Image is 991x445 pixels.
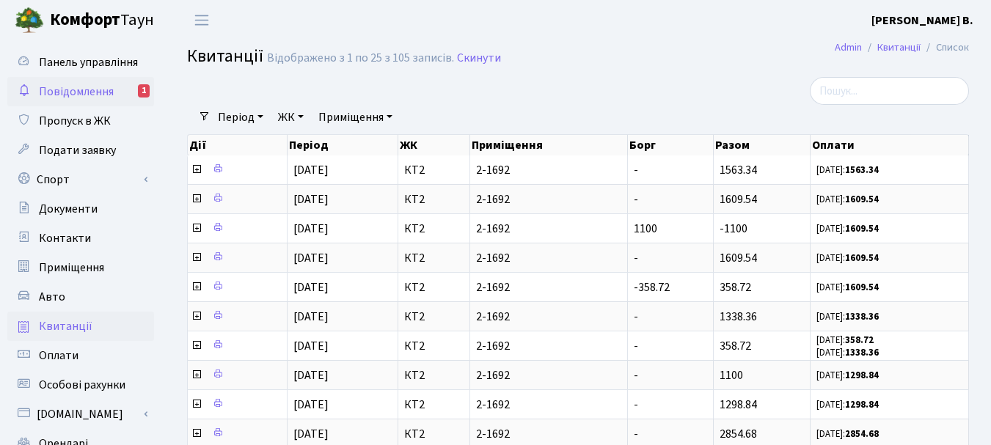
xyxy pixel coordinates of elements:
span: Пропуск в ЖК [39,113,111,129]
b: Комфорт [50,8,120,32]
small: [DATE]: [816,334,874,347]
button: Переключити навігацію [183,8,220,32]
span: 2-1692 [476,399,621,411]
nav: breadcrumb [813,32,991,63]
b: 1298.84 [845,398,879,411]
b: 1609.54 [845,281,879,294]
span: Документи [39,201,98,217]
span: КТ2 [404,340,464,352]
a: Спорт [7,165,154,194]
span: [DATE] [293,250,329,266]
span: Квитанції [39,318,92,334]
span: - [634,162,638,178]
small: [DATE]: [816,193,879,206]
span: Приміщення [39,260,104,276]
a: [DOMAIN_NAME] [7,400,154,429]
b: 1609.54 [845,193,879,206]
b: 1563.34 [845,163,879,177]
span: - [634,397,638,413]
a: Квитанції [7,312,154,341]
span: [DATE] [293,191,329,207]
a: Період [212,105,269,130]
a: Подати заявку [7,136,154,165]
span: КТ2 [404,223,464,235]
span: 358.72 [720,338,751,354]
b: 1609.54 [845,222,879,235]
b: 1338.36 [845,346,879,359]
th: ЖК [398,135,470,155]
span: - [634,191,638,207]
img: logo.png [15,6,44,35]
a: Особові рахунки [7,370,154,400]
span: 2-1692 [476,252,621,264]
input: Пошук... [810,77,969,105]
small: [DATE]: [816,369,879,382]
small: [DATE]: [816,222,879,235]
span: КТ2 [404,194,464,205]
div: 1 [138,84,150,98]
span: 2-1692 [476,194,621,205]
span: Авто [39,289,65,305]
span: КТ2 [404,369,464,381]
th: Борг [628,135,714,155]
span: 2-1692 [476,164,621,176]
a: Авто [7,282,154,312]
span: -358.72 [634,279,670,295]
span: [DATE] [293,221,329,237]
span: КТ2 [404,252,464,264]
small: [DATE]: [816,163,879,177]
span: Оплати [39,347,78,364]
span: [DATE] [293,397,329,413]
span: Контакти [39,230,91,246]
span: Особові рахунки [39,377,125,393]
small: [DATE]: [816,346,879,359]
small: [DATE]: [816,251,879,265]
small: [DATE]: [816,398,879,411]
span: 358.72 [720,279,751,295]
th: Дії [188,135,288,155]
small: [DATE]: [816,310,879,323]
span: 1609.54 [720,191,757,207]
a: Пропуск в ЖК [7,106,154,136]
th: Оплати [811,135,969,155]
a: Приміщення [312,105,398,130]
th: Приміщення [470,135,628,155]
a: Скинути [457,51,501,65]
span: КТ2 [404,282,464,293]
span: КТ2 [404,428,464,440]
a: Панель управління [7,48,154,77]
span: - [634,309,638,325]
span: 2-1692 [476,340,621,352]
a: Документи [7,194,154,224]
span: 1609.54 [720,250,757,266]
span: Подати заявку [39,142,116,158]
span: 1338.36 [720,309,757,325]
span: [DATE] [293,279,329,295]
span: 2-1692 [476,369,621,381]
span: - [634,367,638,383]
b: 358.72 [845,334,874,347]
th: Період [288,135,398,155]
span: 2-1692 [476,311,621,323]
span: 2-1692 [476,282,621,293]
span: Таун [50,8,154,33]
span: Повідомлення [39,84,114,100]
small: [DATE]: [816,427,879,441]
span: 2-1692 [476,223,621,235]
a: Контакти [7,224,154,253]
span: 1298.84 [720,397,757,413]
a: Оплати [7,341,154,370]
span: 1563.34 [720,162,757,178]
a: [PERSON_NAME] В. [871,12,973,29]
span: Квитанції [187,43,263,69]
span: Панель управління [39,54,138,70]
b: 2854.68 [845,427,879,441]
b: 1338.36 [845,310,879,323]
span: - [634,250,638,266]
a: Приміщення [7,253,154,282]
span: КТ2 [404,164,464,176]
a: Повідомлення1 [7,77,154,106]
b: 1298.84 [845,369,879,382]
span: [DATE] [293,426,329,442]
